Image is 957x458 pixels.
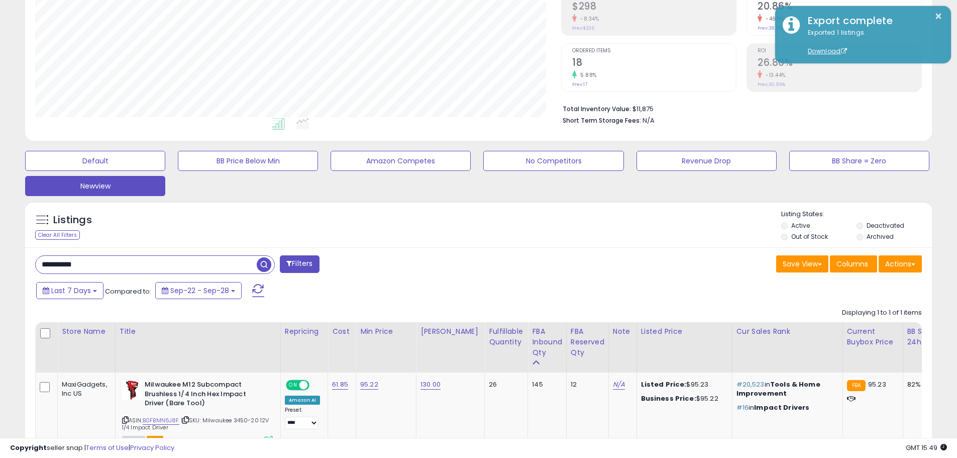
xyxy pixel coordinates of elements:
div: Title [120,326,276,337]
strong: Copyright [10,443,47,452]
h2: $298 [572,1,736,14]
h2: 20.86% [758,1,921,14]
b: Short Term Storage Fees: [563,116,641,125]
span: Columns [836,259,868,269]
b: Listed Price: [641,380,687,389]
span: 95.23 [868,380,886,389]
button: Last 7 Days [36,282,103,299]
div: BB Share 24h. [907,326,944,347]
small: Prev: 30.96% [758,81,785,87]
div: FBA inbound Qty [532,326,562,358]
small: 5.88% [577,71,597,79]
button: Default [25,151,165,171]
p: Listing States: [781,210,932,219]
a: 61.85 [332,380,348,390]
label: Out of Stock [791,232,828,241]
small: -8.34% [577,15,599,23]
button: × [934,10,942,23]
div: Note [613,326,632,337]
div: Cur Sales Rank [736,326,838,337]
div: Exported 1 listings. [800,28,943,56]
h2: 26.80% [758,57,921,70]
small: -13.44% [762,71,786,79]
div: seller snap | | [10,443,174,453]
div: Displaying 1 to 1 of 1 items [842,308,922,318]
span: #16 [736,403,749,412]
button: Revenue Drop [636,151,777,171]
img: 41og5obmYgL._SL40_.jpg [122,380,142,400]
div: FBA Reserved Qty [571,326,604,358]
span: Sep-22 - Sep-28 [170,286,229,296]
div: 145 [532,380,559,389]
div: Min Price [360,326,412,337]
div: Fulfillable Quantity [489,326,523,347]
div: Cost [332,326,352,337]
a: Terms of Use [86,443,129,452]
span: Compared to: [105,287,151,296]
span: Last 7 Days [51,286,91,296]
div: Repricing [285,326,324,337]
div: $95.22 [641,394,724,403]
button: Newview [25,176,165,196]
a: B0FBMN6J8F [143,416,179,425]
div: Amazon AI [285,396,320,405]
span: 2025-10-6 15:49 GMT [906,443,947,452]
button: Filters [280,255,319,273]
span: ROI [758,48,921,54]
span: Tools & Home Improvement [736,380,820,398]
h2: 18 [572,57,736,70]
a: 95.22 [360,380,378,390]
label: Active [791,221,810,230]
div: 12 [571,380,601,389]
a: N/A [613,380,625,390]
div: 82% [907,380,940,389]
label: Archived [867,232,894,241]
span: | SKU: Milwaukee 3450-20 12V 1/4 Impact Driver [122,416,269,431]
span: OFF [308,381,324,390]
label: Deactivated [867,221,904,230]
span: Ordered Items [572,48,736,54]
div: [PERSON_NAME] [420,326,480,337]
b: Milwaukee M12 Subcompact Brushless 1/4 Inch Hex Impact Driver (Bare Tool) [145,380,267,411]
a: Privacy Policy [130,443,174,452]
a: Download [808,47,847,55]
span: N/A [643,116,655,125]
span: FBA [147,436,164,444]
button: Amazon Competes [331,151,471,171]
div: MaxiGadgets, Inc US [62,380,108,398]
small: Prev: $326 [572,25,594,31]
div: Listed Price [641,326,728,337]
button: BB Share = Zero [789,151,929,171]
span: All listings currently available for purchase on Amazon [122,436,145,444]
b: Business Price: [641,394,696,403]
div: Export complete [800,14,943,28]
span: #20,523 [736,380,765,389]
b: Total Inventory Value: [563,105,631,113]
small: FBA [847,380,866,391]
div: Current Buybox Price [847,326,899,347]
small: Prev: 38.71% [758,25,782,31]
button: Sep-22 - Sep-28 [155,282,242,299]
div: Store Name [62,326,111,337]
p: in [736,380,835,398]
div: ASIN: [122,380,273,443]
p: in [736,403,835,412]
h5: Listings [53,213,92,227]
div: $95.23 [641,380,724,389]
small: Prev: 17 [572,81,587,87]
div: 26 [489,380,520,389]
button: Columns [830,255,877,272]
div: Preset: [285,407,320,429]
button: BB Price Below Min [178,151,318,171]
div: Clear All Filters [35,230,80,240]
span: Impact Drivers [754,403,809,412]
button: Save View [776,255,828,272]
button: Actions [879,255,922,272]
span: ON [287,381,299,390]
a: 130.00 [420,380,441,390]
small: -46.11% [762,15,785,23]
button: No Competitors [483,151,623,171]
li: $11,875 [563,102,914,114]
